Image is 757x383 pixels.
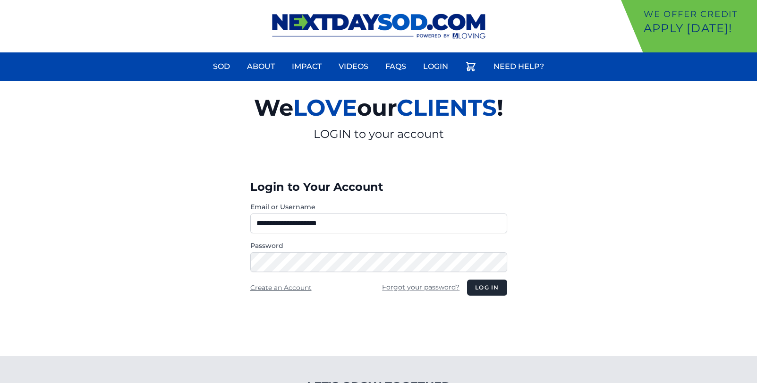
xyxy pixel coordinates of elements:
span: LOVE [293,94,357,121]
a: FAQs [380,55,412,78]
a: Sod [207,55,236,78]
label: Password [250,241,507,250]
a: Videos [333,55,374,78]
h2: We our ! [145,89,613,127]
h3: Login to Your Account [250,179,507,195]
a: Forgot your password? [382,283,459,291]
p: We offer Credit [644,8,753,21]
button: Log in [467,280,507,296]
a: Create an Account [250,283,312,292]
p: Apply [DATE]! [644,21,753,36]
a: Login [417,55,454,78]
a: About [241,55,281,78]
a: Need Help? [488,55,550,78]
span: CLIENTS [397,94,497,121]
label: Email or Username [250,202,507,212]
a: Impact [286,55,327,78]
p: LOGIN to your account [145,127,613,142]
